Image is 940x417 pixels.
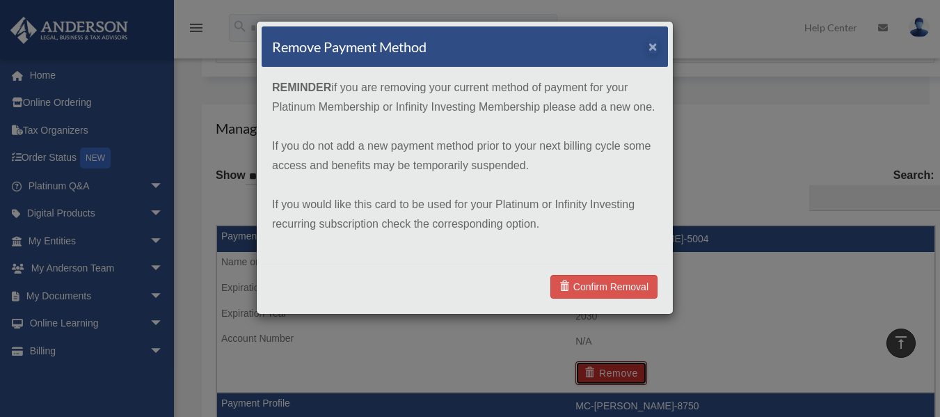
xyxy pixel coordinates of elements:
[272,195,658,234] p: If you would like this card to be used for your Platinum or Infinity Investing recurring subscrip...
[272,37,427,56] h4: Remove Payment Method
[550,275,658,299] a: Confirm Removal
[648,39,658,54] button: ×
[272,136,658,175] p: If you do not add a new payment method prior to your next billing cycle some access and benefits ...
[262,68,668,264] div: if you are removing your current method of payment for your Platinum Membership or Infinity Inves...
[272,81,331,93] strong: REMINDER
